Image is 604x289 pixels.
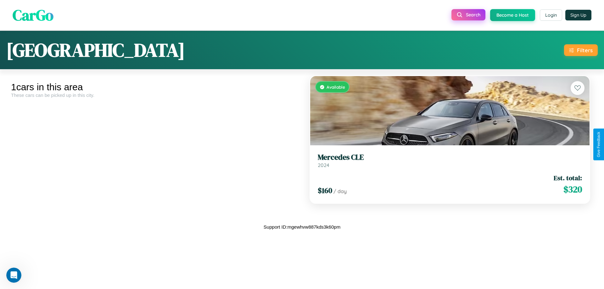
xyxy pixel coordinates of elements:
[596,132,601,157] div: Give Feedback
[11,92,297,98] div: These cars can be picked up in this city.
[565,10,591,20] button: Sign Up
[318,153,582,162] h3: Mercedes CLE
[540,9,562,21] button: Login
[11,82,297,92] div: 1 cars in this area
[318,185,332,196] span: $ 160
[466,12,480,18] span: Search
[6,268,21,283] iframe: Intercom live chat
[577,47,593,53] div: Filters
[564,44,598,56] button: Filters
[554,173,582,182] span: Est. total:
[264,223,340,231] p: Support ID: mgewhvw887kds3k60pm
[333,188,347,194] span: / day
[451,9,485,20] button: Search
[13,5,53,25] span: CarGo
[563,183,582,196] span: $ 320
[490,9,535,21] button: Become a Host
[318,153,582,168] a: Mercedes CLE2024
[327,84,345,90] span: Available
[6,37,185,63] h1: [GEOGRAPHIC_DATA]
[318,162,329,168] span: 2024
